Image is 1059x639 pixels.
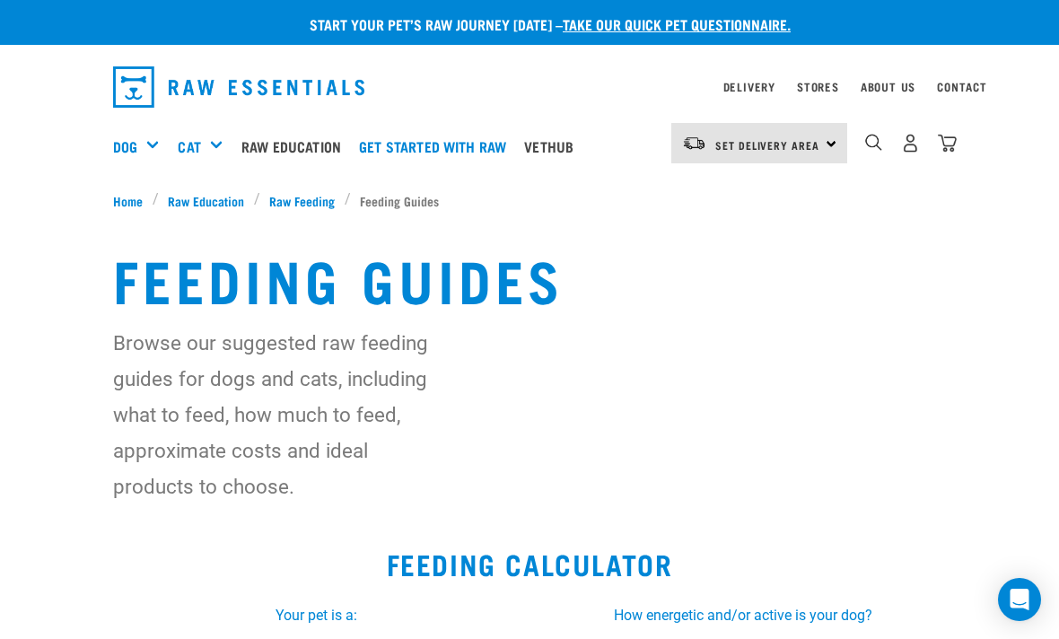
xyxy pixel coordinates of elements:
[797,83,839,90] a: Stores
[901,134,920,153] img: user.png
[998,578,1041,621] div: Open Intercom Messenger
[723,83,775,90] a: Delivery
[715,142,819,148] span: Set Delivery Area
[682,136,706,152] img: van-moving.png
[260,191,345,210] a: Raw Feeding
[113,191,143,210] span: Home
[938,134,957,153] img: home-icon@2x.png
[113,191,946,210] nav: breadcrumbs
[113,66,364,108] img: Raw Essentials Logo
[22,547,1037,580] h2: Feeding Calculator
[865,134,882,151] img: home-icon-1@2x.png
[937,83,987,90] a: Contact
[269,191,335,210] span: Raw Feeding
[99,59,960,115] nav: dropdown navigation
[124,605,508,626] label: Your pet is a:
[113,191,153,210] a: Home
[520,110,587,182] a: Vethub
[551,605,935,626] label: How energetic and/or active is your dog?
[159,191,254,210] a: Raw Education
[113,325,446,504] p: Browse our suggested raw feeding guides for dogs and cats, including what to feed, how much to fe...
[113,246,946,311] h1: Feeding Guides
[113,136,137,157] a: Dog
[237,110,354,182] a: Raw Education
[178,136,200,157] a: Cat
[861,83,915,90] a: About Us
[354,110,520,182] a: Get started with Raw
[168,191,244,210] span: Raw Education
[563,20,791,28] a: take our quick pet questionnaire.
